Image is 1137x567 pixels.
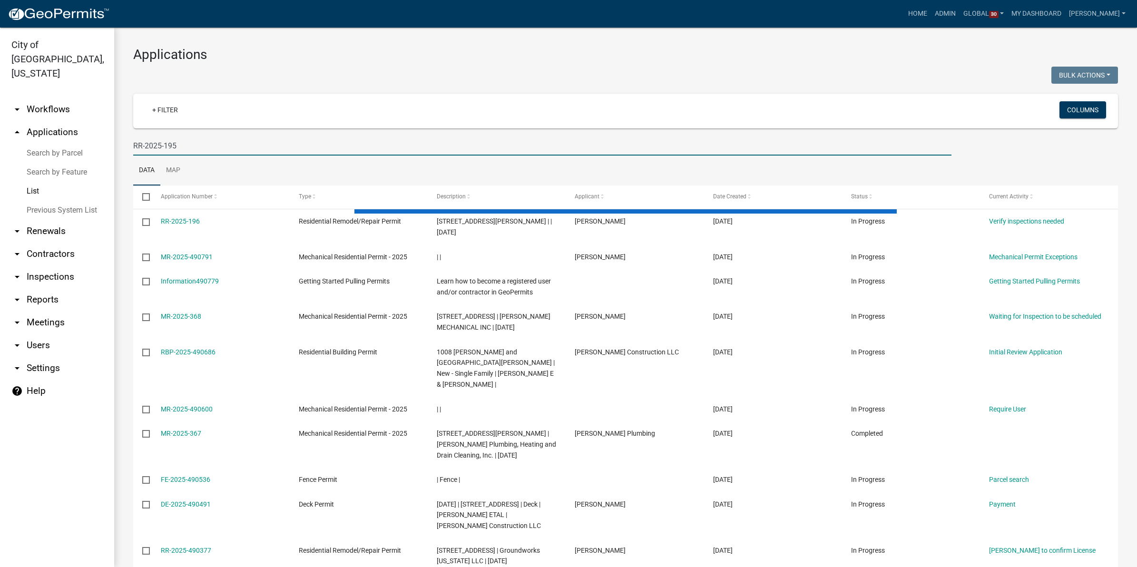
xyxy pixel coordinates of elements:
button: Columns [1059,101,1106,118]
span: Applicant [575,193,599,200]
a: Data [133,156,160,186]
span: 10/10/2025 [713,217,733,225]
span: Mechanical Residential Permit - 2025 [299,430,407,437]
a: RR-2025-490377 [161,547,211,554]
span: 30 [989,11,999,19]
span: Completed [851,430,883,437]
span: 10/10/2025 [713,277,733,285]
span: Deck Permit [299,500,334,508]
span: Mechanical Residential Permit - 2025 [299,405,407,413]
span: Al Poehler Construction LLC [575,348,679,356]
a: RBP-2025-490686 [161,348,216,356]
span: In Progress [851,405,885,413]
a: Initial Review Application [989,348,1062,356]
a: [PERSON_NAME] to confirm License [989,547,1096,554]
span: In Progress [851,476,885,483]
a: MR-2025-368 [161,313,201,320]
span: 1013 3RD ST S | Groundworks Minnesota LLC | 11/13/2025 [437,547,540,565]
a: Require User [989,405,1026,413]
a: Waiting for Inspection to be scheduled [989,313,1101,320]
button: Bulk Actions [1051,67,1118,84]
span: 10/09/2025 [713,430,733,437]
span: In Progress [851,217,885,225]
span: 806 PAYNE ST S | | 10/10/2025 [437,217,552,236]
span: 10/09/2025 [713,405,733,413]
datatable-header-cell: Current Activity [980,186,1118,208]
span: Type [299,193,311,200]
span: Residential Building Permit [299,348,377,356]
span: Description [437,193,466,200]
datatable-header-cell: Select [133,186,151,208]
span: Status [851,193,868,200]
datatable-header-cell: Status [842,186,980,208]
span: In Progress [851,500,885,508]
span: | Fence | [437,476,460,483]
input: Search for applications [133,136,951,156]
i: help [11,385,23,397]
span: Josh Boelter [575,500,626,508]
a: Payment [989,500,1016,508]
a: Map [160,156,186,186]
span: 10/10/2025 | 2833 BRIDGE ST S | Deck | JEFFREY G MILLER ETAL | Josh Boelter Construction LLC [437,500,541,530]
span: Mechanical Residential Permit - 2025 [299,253,407,261]
i: arrow_drop_down [11,248,23,260]
i: arrow_drop_down [11,294,23,305]
span: 10/09/2025 [713,547,733,554]
span: Residential Remodel/Repair Permit [299,217,401,225]
span: 10/10/2025 [713,253,733,261]
span: 2526 BRIDGE ST S | KLASSEN MECHANICAL INC | 10/10/2025 [437,313,550,331]
a: MR-2025-490600 [161,405,213,413]
a: Information490779 [161,277,219,285]
a: Home [904,5,931,23]
span: In Progress [851,547,885,554]
span: 1008 MACK LN and 1012 Mack Lane | New - Single Family | ALVIN E & CYNTHIA C STABENOW | [437,348,555,388]
span: Residential Remodel/Repair Permit [299,547,401,554]
h3: Applications [133,47,1118,63]
a: + Filter [145,101,186,118]
i: arrow_drop_down [11,340,23,351]
span: Fence Permit [299,476,337,483]
a: RR-2025-196 [161,217,200,225]
a: Admin [931,5,960,23]
span: 10/09/2025 [713,348,733,356]
i: arrow_drop_up [11,127,23,138]
span: Date Created [713,193,746,200]
datatable-header-cell: Type [290,186,428,208]
span: Darren M Paa [575,253,626,261]
span: Application Number [161,193,213,200]
datatable-header-cell: Applicant [566,186,704,208]
a: Mechanical Permit Exceptions [989,253,1078,261]
span: 10/10/2025 [713,313,733,320]
span: Getting Started Pulling Permits [299,277,390,285]
span: 1100 PAYNE ST N | Schultz Plumbing, Heating and Drain Cleaning, Inc. | 10/09/2025 [437,430,556,459]
span: In Progress [851,313,885,320]
i: arrow_drop_down [11,104,23,115]
span: In Progress [851,253,885,261]
i: arrow_drop_down [11,225,23,237]
i: arrow_drop_down [11,317,23,328]
span: In Progress [851,277,885,285]
span: Trent Schuffenhauer [575,547,626,554]
span: Darren M Paa [575,217,626,225]
datatable-header-cell: Description [428,186,566,208]
a: [PERSON_NAME] [1065,5,1129,23]
a: DE-2025-490491 [161,500,211,508]
span: 10/09/2025 [713,476,733,483]
span: | | [437,405,441,413]
i: arrow_drop_down [11,271,23,283]
datatable-header-cell: Application Number [151,186,289,208]
span: MARK ROIGER [575,313,626,320]
span: | | [437,253,441,261]
span: In Progress [851,348,885,356]
span: Schultz Plumbing [575,430,655,437]
datatable-header-cell: Date Created [704,186,842,208]
span: Learn how to become a registered user and/or contractor in GeoPermits [437,277,551,296]
span: Mechanical Residential Permit - 2025 [299,313,407,320]
a: Parcel search [989,476,1029,483]
a: Verify inspections needed [989,217,1064,225]
a: My Dashboard [1008,5,1065,23]
i: arrow_drop_down [11,362,23,374]
a: MR-2025-490791 [161,253,213,261]
span: Current Activity [989,193,1029,200]
a: Global30 [960,5,1008,23]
